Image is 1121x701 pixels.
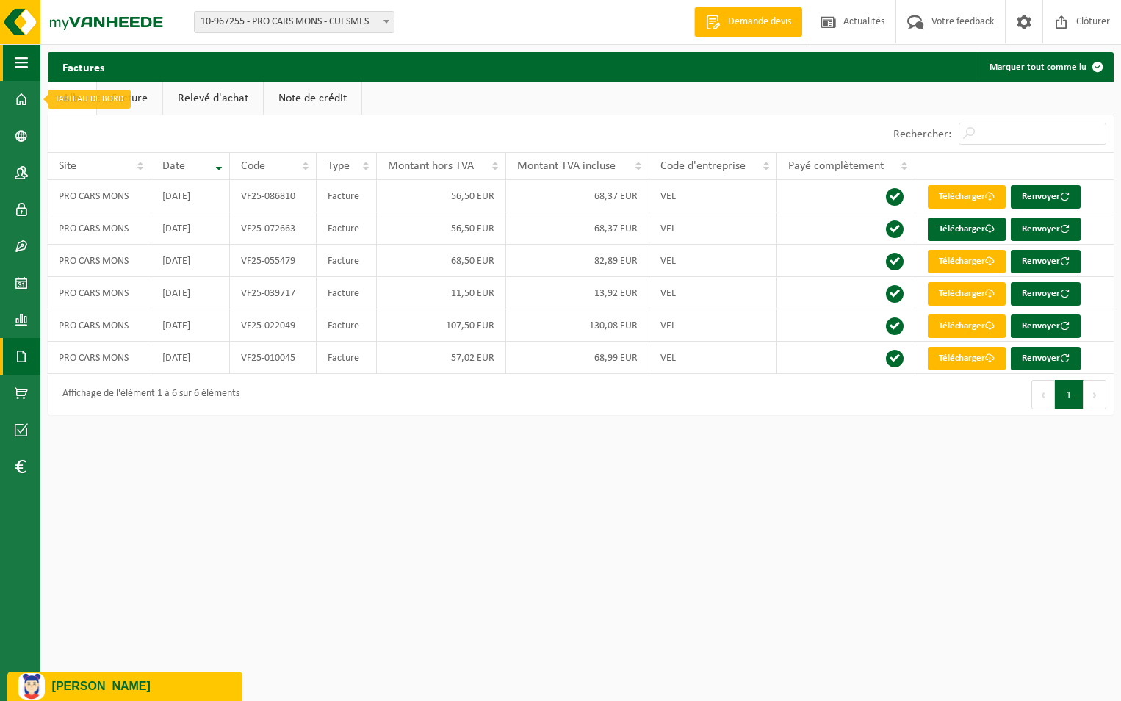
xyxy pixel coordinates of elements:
[328,160,350,172] span: Type
[1011,282,1081,306] button: Renvoyer
[649,212,777,245] td: VEL
[660,160,746,172] span: Code d'entreprise
[649,245,777,277] td: VEL
[506,245,649,277] td: 82,89 EUR
[506,309,649,342] td: 130,08 EUR
[48,342,151,374] td: PRO CARS MONS
[59,160,76,172] span: Site
[893,129,951,140] label: Rechercher:
[1011,347,1081,370] button: Renvoyer
[317,342,376,374] td: Facture
[317,245,376,277] td: Facture
[55,381,239,408] div: Affichage de l'élément 1 à 6 sur 6 éléments
[1011,218,1081,241] button: Renvoyer
[162,160,185,172] span: Date
[649,342,777,374] td: VEL
[163,82,263,115] a: Relevé d'achat
[649,180,777,212] td: VEL
[151,277,230,309] td: [DATE]
[928,250,1006,273] a: Télécharger
[48,277,151,309] td: PRO CARS MONS
[928,347,1006,370] a: Télécharger
[377,245,506,277] td: 68,50 EUR
[1011,185,1081,209] button: Renvoyer
[928,185,1006,209] a: Télécharger
[506,212,649,245] td: 68,37 EUR
[928,282,1006,306] a: Télécharger
[377,309,506,342] td: 107,50 EUR
[151,212,230,245] td: [DATE]
[241,160,265,172] span: Code
[97,82,162,115] a: Facture
[724,15,795,29] span: Demande devis
[230,245,317,277] td: VF25-055479
[194,11,394,33] span: 10-967255 - PRO CARS MONS - CUESMES
[230,277,317,309] td: VF25-039717
[517,160,616,172] span: Montant TVA incluse
[978,52,1112,82] button: Marquer tout comme lu
[928,314,1006,338] a: Télécharger
[317,180,376,212] td: Facture
[48,82,96,115] a: Alle
[506,277,649,309] td: 13,92 EUR
[264,82,361,115] a: Note de crédit
[48,309,151,342] td: PRO CARS MONS
[377,277,506,309] td: 11,50 EUR
[317,309,376,342] td: Facture
[1031,380,1055,409] button: Previous
[230,180,317,212] td: VF25-086810
[151,309,230,342] td: [DATE]
[506,342,649,374] td: 68,99 EUR
[151,342,230,374] td: [DATE]
[377,212,506,245] td: 56,50 EUR
[649,309,777,342] td: VEL
[1011,314,1081,338] button: Renvoyer
[230,309,317,342] td: VF25-022049
[48,245,151,277] td: PRO CARS MONS
[1011,250,1081,273] button: Renvoyer
[48,52,119,81] h2: Factures
[7,669,245,701] iframe: chat widget
[388,160,474,172] span: Montant hors TVA
[928,218,1006,241] a: Télécharger
[151,180,230,212] td: [DATE]
[377,342,506,374] td: 57,02 EUR
[48,212,151,245] td: PRO CARS MONS
[230,212,317,245] td: VF25-072663
[317,212,376,245] td: Facture
[649,277,777,309] td: VEL
[48,180,151,212] td: PRO CARS MONS
[317,277,376,309] td: Facture
[694,7,802,37] a: Demande devis
[1055,380,1084,409] button: 1
[506,180,649,212] td: 68,37 EUR
[1084,380,1106,409] button: Next
[377,180,506,212] td: 56,50 EUR
[151,245,230,277] td: [DATE]
[230,342,317,374] td: VF25-010045
[788,160,884,172] span: Payé complètement
[195,12,394,32] span: 10-967255 - PRO CARS MONS - CUESMES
